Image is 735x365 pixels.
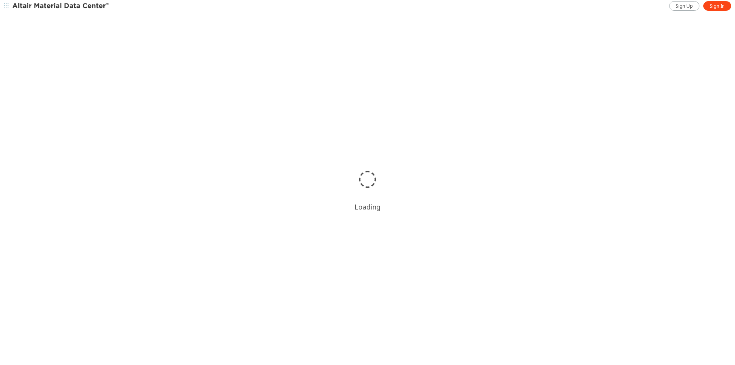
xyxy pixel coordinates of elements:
[703,1,731,11] a: Sign In
[12,2,110,10] img: Altair Material Data Center
[710,3,725,9] span: Sign In
[354,202,381,211] div: Loading
[669,1,699,11] a: Sign Up
[676,3,693,9] span: Sign Up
